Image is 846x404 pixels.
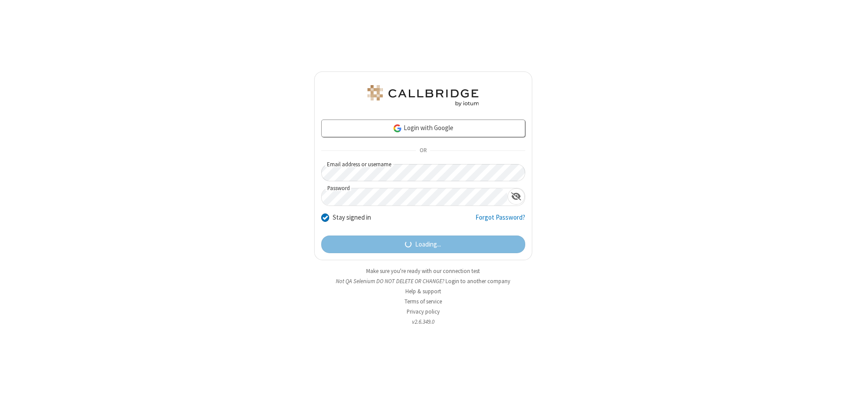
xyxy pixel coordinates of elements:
input: Password [322,188,508,206]
input: Email address or username [321,164,525,181]
span: OR [416,145,430,157]
label: Stay signed in [333,213,371,223]
div: Show password [508,188,525,205]
a: Terms of service [404,298,442,305]
a: Forgot Password? [475,213,525,229]
img: google-icon.png [393,123,402,133]
span: Loading... [415,239,441,250]
a: Privacy policy [407,308,440,315]
button: Login to another company [445,277,510,285]
li: Not QA Selenium DO NOT DELETE OR CHANGE? [314,277,532,285]
button: Loading... [321,236,525,253]
img: QA Selenium DO NOT DELETE OR CHANGE [366,85,480,106]
a: Help & support [405,288,441,295]
li: v2.6.349.0 [314,318,532,326]
a: Make sure you're ready with our connection test [366,267,480,275]
a: Login with Google [321,120,525,137]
